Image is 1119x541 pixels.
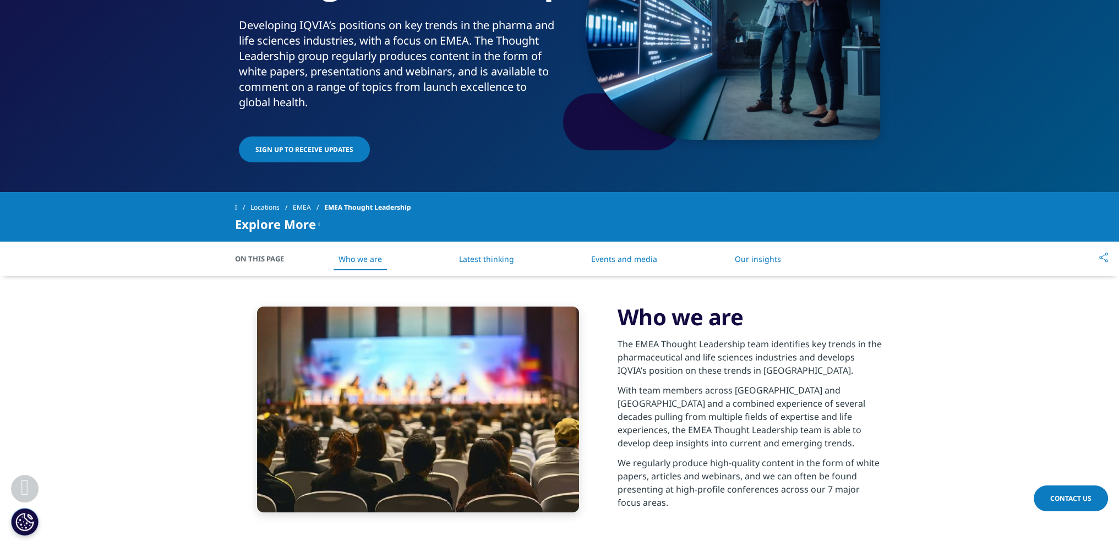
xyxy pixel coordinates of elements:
span: EMEA Thought Leadership [324,198,411,217]
h3: Who we are [618,303,885,331]
p: We regularly produce high-quality content in the form of white papers, articles and webinars, and... [618,456,885,516]
a: Sign up to receive updates [239,136,370,162]
p: With team members across [GEOGRAPHIC_DATA] and [GEOGRAPHIC_DATA] and a combined experience of sev... [618,384,885,456]
span: Explore More [235,217,316,231]
a: Our insights [734,254,780,264]
a: Latest thinking [459,254,514,264]
a: Locations [250,198,293,217]
span: Contact Us [1050,494,1091,503]
p: Developing IQVIA’s positions on key trends in the pharma and life sciences industries, with a foc... [239,18,555,117]
button: Cookies Settings [11,508,39,535]
p: The EMEA Thought Leadership team identifies key trends in the pharmaceutical and life sciences in... [618,337,885,384]
a: Who we are [339,254,382,264]
a: Events and media [591,254,657,264]
a: EMEA [293,198,324,217]
span: Sign up to receive updates [255,145,353,154]
span: On This Page [235,253,296,264]
a: Contact Us [1034,485,1108,511]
